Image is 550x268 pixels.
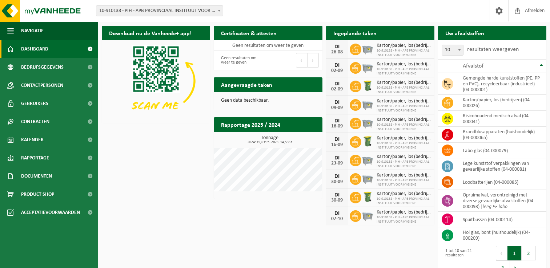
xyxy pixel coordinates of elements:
img: WB-0240-HPE-GN-50 [361,80,374,92]
span: 10-910138 - PIH - APB PROVINCIAAL INSTITUUT VOOR HYGIENE - ANTWERPEN [96,6,223,16]
td: risicohoudend medisch afval (04-000041) [457,111,546,127]
span: Karton/papier, los (bedrijven) [377,172,431,178]
img: WB-2500-GAL-GY-01 [361,98,374,110]
td: Geen resultaten om weer te geven [214,40,322,50]
h2: Certificaten & attesten [214,26,284,40]
div: 16-09 [330,124,344,129]
td: loodbatterijen (04-000085) [457,174,546,190]
span: 10-910138 - PIH - APB PROVINCIAAL INSTITUUT VOOR HYGIENE [377,160,431,168]
h2: Aangevraagde taken [214,77,280,92]
span: 10-910138 - PIH - APB PROVINCIAAL INSTITUUT VOOR HYGIENE [377,197,431,206]
button: Next [308,53,319,68]
button: Previous [496,246,507,260]
td: gemengde harde kunststoffen (PE, PP en PVC), recycleerbaar (industrieel) (04-000001) [457,73,546,95]
div: 02-09 [330,68,344,73]
div: DI [330,192,344,198]
h2: Ingeplande taken [326,26,384,40]
div: 07-10 [330,216,344,222]
span: Navigatie [21,22,44,40]
span: 10-910138 - PIH - APB PROVINCIAAL INSTITUUT VOOR HYGIENE [377,178,431,187]
div: 23-09 [330,161,344,166]
button: Previous [296,53,308,68]
div: DI [330,118,344,124]
span: 10-910138 - PIH - APB PROVINCIAAL INSTITUUT VOOR HYGIENE [377,86,431,94]
img: WB-2500-GAL-GY-01 [361,42,374,55]
div: DI [330,81,344,87]
img: WB-0240-HPE-GN-50 [361,191,374,203]
div: 09-09 [330,105,344,110]
span: 10-910138 - PIH - APB PROVINCIAAL INSTITUUT VOOR HYGIENE [377,49,431,57]
span: Contracten [21,113,49,131]
span: 10-910138 - PIH - APB PROVINCIAAL INSTITUUT VOOR HYGIENE [377,104,431,113]
span: Karton/papier, los (bedrijven) [377,61,431,67]
span: 10-910138 - PIH - APB PROVINCIAAL INSTITUUT VOOR HYGIENE - ANTWERPEN [96,5,223,16]
span: 10-910138 - PIH - APB PROVINCIAAL INSTITUUT VOOR HYGIENE [377,67,431,76]
h2: Uw afvalstoffen [438,26,491,40]
span: Dashboard [21,40,48,58]
span: Rapportage [21,149,49,167]
span: 10 [442,45,463,55]
span: 10-910138 - PIH - APB PROVINCIAAL INSTITUUT VOOR HYGIENE [377,215,431,224]
td: labo-glas (04-000079) [457,143,546,158]
td: spuitbussen (04-000114) [457,212,546,227]
div: 02-09 [330,87,344,92]
td: opruimafval, verontreinigd met diverse gevaarlijke afvalstoffen (04-000093) | [457,190,546,212]
div: DI [330,211,344,216]
label: resultaten weergeven [467,46,519,52]
img: WB-2500-GAL-GY-01 [361,117,374,129]
span: Gebruikers [21,94,48,113]
img: WB-0240-HPE-GN-50 [361,135,374,147]
div: 16-09 [330,142,344,147]
span: Bedrijfsgegevens [21,58,64,76]
img: WB-2500-GAL-GY-01 [361,61,374,73]
div: DI [330,44,344,50]
td: brandblusapparaten (huishoudelijk) (04-000065) [457,127,546,143]
td: hol glas, bont (huishoudelijk) (04-000209) [457,227,546,243]
span: Karton/papier, los (bedrijven) [377,43,431,49]
span: Karton/papier, los (bedrijven) [377,154,431,160]
span: Karton/papier, los (bedrijven) [377,135,431,141]
h2: Download nu de Vanheede+ app! [102,26,199,40]
span: Karton/papier, los (bedrijven) [377,98,431,104]
img: WB-2500-GAL-GY-01 [361,172,374,184]
div: 30-09 [330,179,344,184]
span: Afvalstof [463,63,483,69]
div: DI [330,100,344,105]
span: 2024: 19,631 t - 2025: 14,533 t [217,141,322,144]
p: Geen data beschikbaar. [221,98,315,103]
span: 10-910138 - PIH - APB PROVINCIAAL INSTITUUT VOOR HYGIENE [377,141,431,150]
div: DI [330,174,344,179]
h2: Rapportage 2025 / 2024 [214,117,288,131]
span: Contactpersonen [21,76,63,94]
div: DI [330,155,344,161]
span: Kalender [21,131,44,149]
span: Karton/papier, los (bedrijven) [377,210,431,215]
span: Karton/papier, los (bedrijven) [377,80,431,86]
a: Bekijk rapportage [268,131,322,146]
h3: Tonnage [217,135,322,144]
i: leeg PE labo [483,204,507,210]
span: 10-910138 - PIH - APB PROVINCIAAL INSTITUUT VOOR HYGIENE [377,123,431,131]
span: Acceptatievoorwaarden [21,203,80,222]
td: karton/papier, los (bedrijven) (04-000026) [457,95,546,111]
img: Download de VHEPlus App [102,40,210,122]
td: lege kunststof verpakkingen van gevaarlijke stoffen (04-000081) [457,158,546,174]
img: WB-2500-GAL-GY-01 [361,154,374,166]
img: WB-2500-GAL-GY-01 [361,209,374,222]
span: Documenten [21,167,52,185]
button: 2 [522,246,536,260]
div: DI [330,62,344,68]
div: 26-08 [330,50,344,55]
div: Geen resultaten om weer te geven [217,52,264,68]
div: 30-09 [330,198,344,203]
div: DI [330,137,344,142]
span: Karton/papier, los (bedrijven) [377,191,431,197]
span: 10 [442,45,463,56]
span: Karton/papier, los (bedrijven) [377,117,431,123]
button: 1 [507,246,522,260]
span: Product Shop [21,185,54,203]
